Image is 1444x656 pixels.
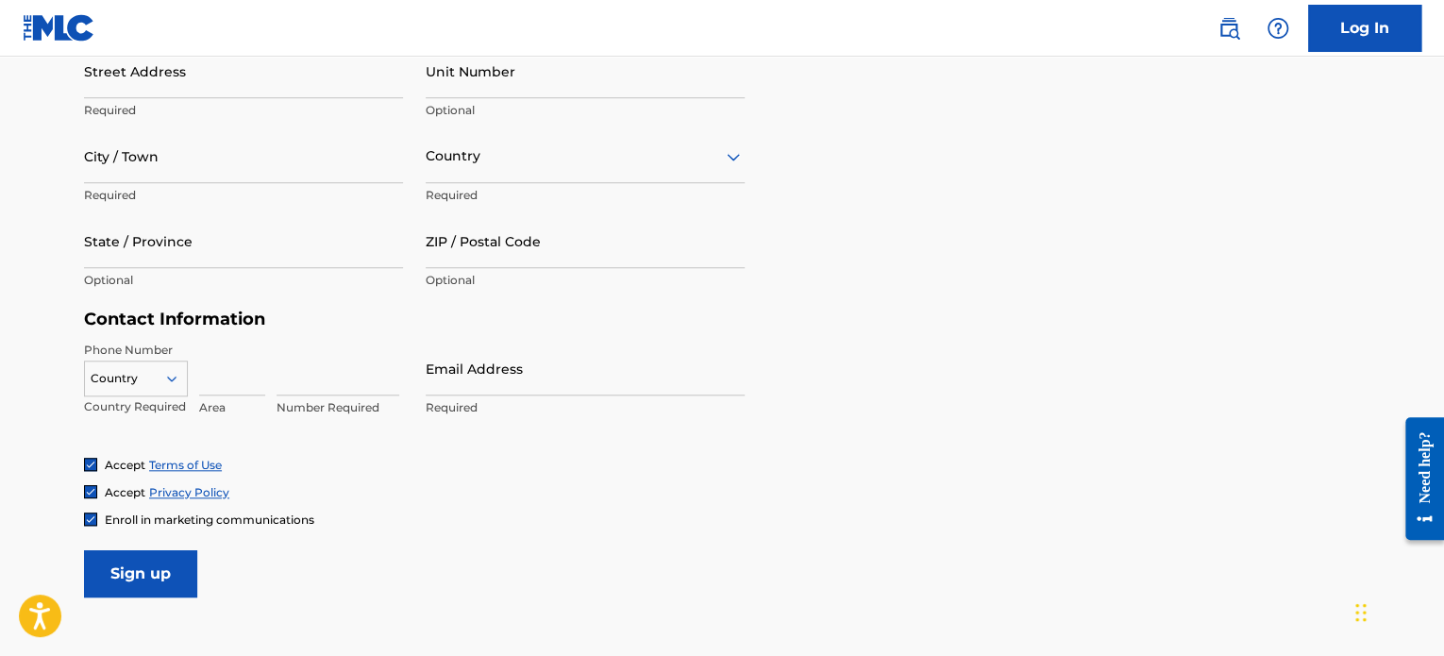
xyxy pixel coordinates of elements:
input: Sign up [84,550,197,597]
p: Required [426,399,745,416]
div: Drag [1355,584,1367,641]
a: Terms of Use [149,458,222,472]
a: Public Search [1210,9,1248,47]
h5: Contact Information [84,309,745,330]
p: Area [199,399,265,416]
a: Log In [1308,5,1421,52]
p: Optional [426,102,745,119]
p: Required [84,102,403,119]
span: Enroll in marketing communications [105,513,314,527]
img: checkbox [85,513,96,525]
p: Country Required [84,398,188,415]
a: Privacy Policy [149,485,229,499]
p: Optional [84,272,403,289]
img: checkbox [85,486,96,497]
span: Accept [105,458,145,472]
img: checkbox [85,459,96,470]
p: Optional [426,272,745,289]
div: Help [1259,9,1297,47]
p: Number Required [277,399,399,416]
span: Accept [105,485,145,499]
iframe: Resource Center [1391,403,1444,555]
img: search [1217,17,1240,40]
p: Required [426,187,745,204]
p: Required [84,187,403,204]
img: MLC Logo [23,14,95,42]
img: help [1267,17,1289,40]
iframe: Chat Widget [1350,565,1444,656]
